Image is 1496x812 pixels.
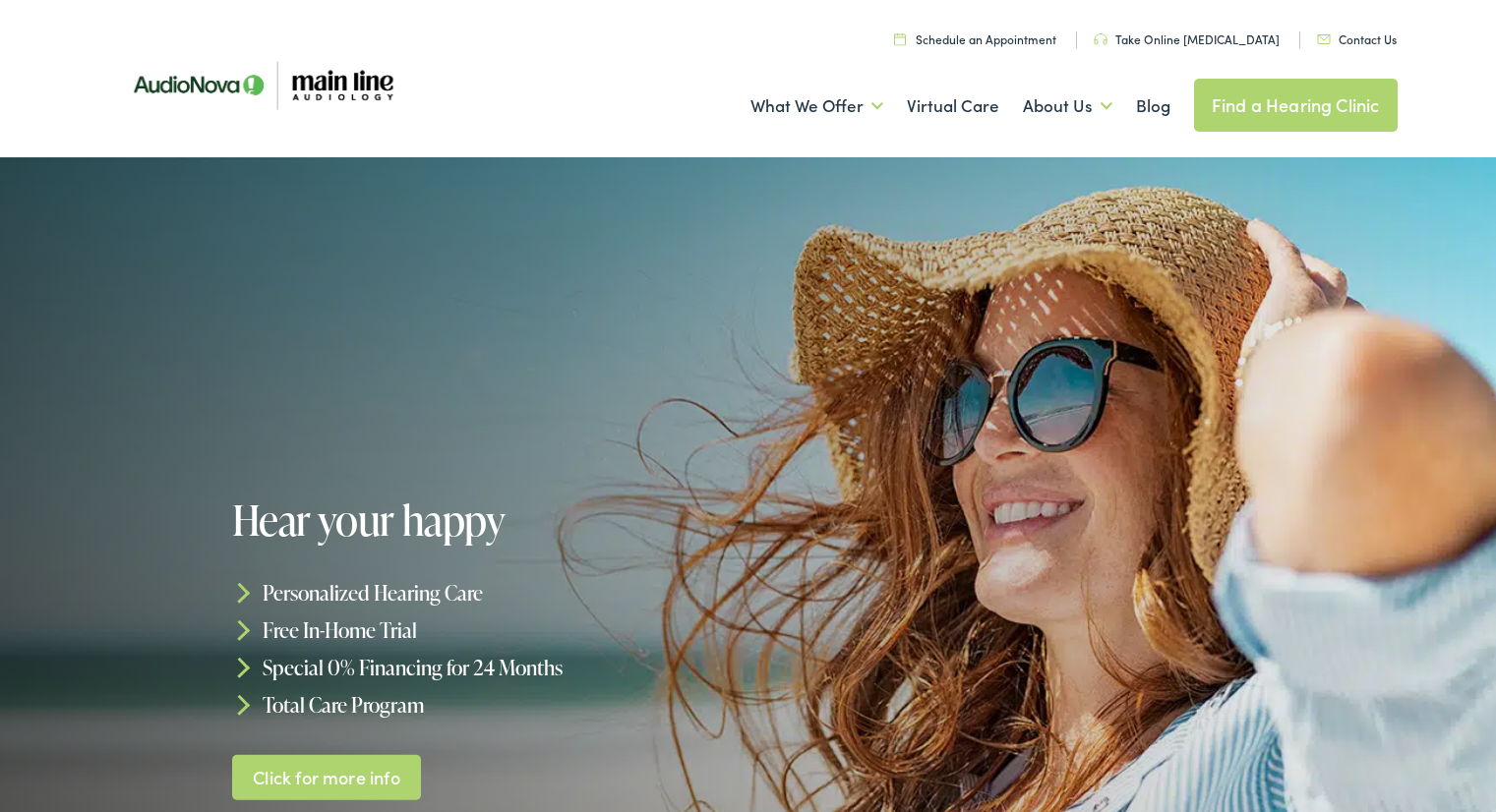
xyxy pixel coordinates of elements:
a: What We Offer [750,70,883,143]
a: Blog [1136,70,1170,143]
a: About Us [1023,70,1112,143]
a: Take Online [MEDICAL_DATA] [1094,30,1280,47]
h1: Hear your happy [232,497,755,543]
a: Schedule an Appointment [894,30,1056,47]
li: Free In-Home Trial [232,611,755,649]
li: Special 0% Financing for 24 Months [232,649,755,686]
a: Contact Us [1317,30,1397,47]
img: utility icon [1094,33,1107,45]
img: utility icon [894,32,906,45]
a: Find a Hearing Clinic [1194,79,1398,132]
a: Virtual Care [907,70,999,143]
a: Click for more info [232,754,422,800]
li: Total Care Program [232,685,755,723]
li: Personalized Hearing Care [232,574,755,611]
img: utility icon [1317,34,1331,44]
